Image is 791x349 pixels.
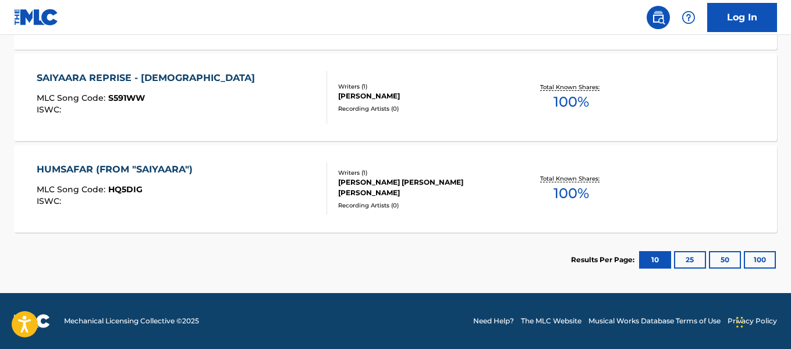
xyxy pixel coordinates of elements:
[554,183,589,204] span: 100 %
[37,93,108,103] span: MLC Song Code :
[540,174,602,183] p: Total Known Shares:
[651,10,665,24] img: search
[14,314,50,328] img: logo
[338,201,508,210] div: Recording Artists ( 0 )
[744,251,776,269] button: 100
[37,184,108,195] span: MLC Song Code :
[108,184,143,195] span: HQ5DIG
[571,255,637,265] p: Results Per Page:
[37,71,261,85] div: SAIYAARA REPRISE - [DEMOGRAPHIC_DATA]
[588,316,721,326] a: Musical Works Database Terms of Use
[674,251,706,269] button: 25
[639,251,671,269] button: 10
[338,177,508,198] div: [PERSON_NAME] [PERSON_NAME] [PERSON_NAME]
[682,10,696,24] img: help
[37,196,64,206] span: ISWC :
[338,82,508,91] div: Writers ( 1 )
[14,145,777,232] a: HUMSAFAR (FROM "SAIYAARA")MLC Song Code:HQ5DIGISWC:Writers (1)[PERSON_NAME] [PERSON_NAME] [PERSON...
[338,91,508,101] div: [PERSON_NAME]
[14,9,59,26] img: MLC Logo
[707,3,777,32] a: Log In
[736,305,743,340] div: Drag
[14,54,777,141] a: SAIYAARA REPRISE - [DEMOGRAPHIC_DATA]MLC Song Code:S591WWISWC:Writers (1)[PERSON_NAME]Recording A...
[728,316,777,326] a: Privacy Policy
[64,316,199,326] span: Mechanical Licensing Collective © 2025
[554,91,589,112] span: 100 %
[733,293,791,349] iframe: Chat Widget
[709,251,741,269] button: 50
[338,104,508,113] div: Recording Artists ( 0 )
[677,6,700,29] div: Help
[338,168,508,177] div: Writers ( 1 )
[37,104,64,115] span: ISWC :
[108,93,145,103] span: S591WW
[540,83,602,91] p: Total Known Shares:
[37,163,198,177] div: HUMSAFAR (FROM "SAIYAARA")
[473,316,514,326] a: Need Help?
[647,6,670,29] a: Public Search
[521,316,581,326] a: The MLC Website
